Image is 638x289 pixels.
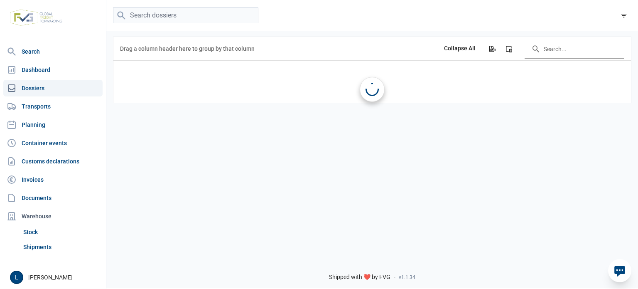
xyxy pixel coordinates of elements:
a: Shipments [20,240,103,254]
span: Shipped with ❤️ by FVG [329,274,390,281]
div: Drag a column header here to group by that column [120,42,255,55]
div: filter [616,8,631,23]
div: Column Chooser [501,41,516,56]
div: Collapse All [444,45,476,52]
input: Search dossiers [113,7,258,24]
span: - [394,274,395,281]
input: Search in the data grid [525,39,624,59]
div: [PERSON_NAME] [10,271,101,284]
div: Export all data to Excel [484,41,499,56]
a: Dossiers [3,80,103,96]
div: Loading... [366,83,379,96]
a: Planning [3,116,103,133]
a: Documents [3,190,103,206]
div: Warehouse [3,208,103,225]
a: Dashboard [3,62,103,78]
button: L [10,271,23,284]
a: Transports [3,98,103,115]
div: Data grid toolbar [120,37,624,60]
a: Stock [20,225,103,240]
a: Search [3,43,103,60]
img: FVG - Global freight forwarding [7,6,66,29]
a: Invoices [3,171,103,188]
a: Container events [3,135,103,151]
a: Customs declarations [3,153,103,170]
span: v1.1.34 [399,274,415,281]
